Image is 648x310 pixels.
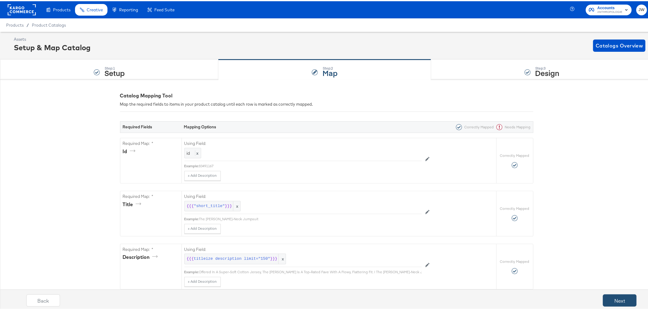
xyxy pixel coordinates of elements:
[184,276,221,285] button: + Add Description
[596,40,643,49] span: Catalogs Overview
[278,253,286,263] span: x
[123,139,179,145] label: Required Map: *
[199,215,422,220] div: The [PERSON_NAME]-Neck Jumpsuit
[123,245,179,251] label: Required Map: *
[500,258,529,263] label: Correctly Mapped
[187,149,190,155] span: id
[535,65,559,69] div: Step: 3
[322,66,337,77] strong: Map
[14,41,91,51] div: Setup & Map Catalog
[123,192,179,198] label: Required Map: *
[603,293,637,305] button: Next
[199,162,422,167] div: 83491167
[184,123,217,128] strong: Mapping Options
[636,3,647,14] button: JW
[123,200,143,207] div: title
[120,91,533,98] div: Catalog Mapping Tool
[270,255,277,261] span: }}}
[87,6,103,11] span: Creative
[53,6,70,11] span: Products
[494,123,531,129] div: Needs Mapping
[184,139,422,145] label: Using Field:
[187,255,194,261] span: {{{
[586,3,632,14] button: AccountsANTHROPOLOGIE
[233,200,240,210] span: x
[104,66,125,77] strong: Setup
[26,293,60,305] button: Back
[194,255,270,261] span: titleize description limit="150"
[184,170,221,180] button: + Add Description
[14,35,91,41] div: Assets
[593,38,646,51] button: Catalogs Overview
[24,21,32,26] span: /
[32,21,66,26] a: Product Catalogs
[184,215,199,220] div: Example:
[454,123,494,129] div: Correctly Mapped
[184,162,199,167] div: Example:
[154,6,175,11] span: Feed Suite
[500,152,529,157] label: Correctly Mapped
[123,123,153,128] strong: Required Fields
[184,223,221,232] button: + Add Description
[184,192,422,198] label: Using Field:
[199,268,528,273] div: Offered In A Super-Soft Cotton Jersey, The [PERSON_NAME] Is A Top-Rated Fave With A Flowy, Flatte...
[120,100,313,106] div: Map the required fields to items in your product catalog until each row is marked as correctly ma...
[535,66,559,77] strong: Design
[639,5,645,12] span: JW
[500,205,529,210] label: Correctly Mapped
[322,65,337,69] div: Step: 2
[187,202,194,208] span: {{{
[119,6,138,11] span: Reporting
[123,147,138,154] div: id
[225,202,232,208] span: }}}
[104,65,125,69] div: Step: 1
[123,252,160,259] div: description
[195,149,199,155] span: x
[6,21,24,26] span: Products
[597,9,623,13] span: ANTHROPOLOGIE
[597,4,623,10] span: Accounts
[184,245,422,251] label: Using Field:
[184,268,199,273] div: Example:
[194,202,225,208] span: "short_title"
